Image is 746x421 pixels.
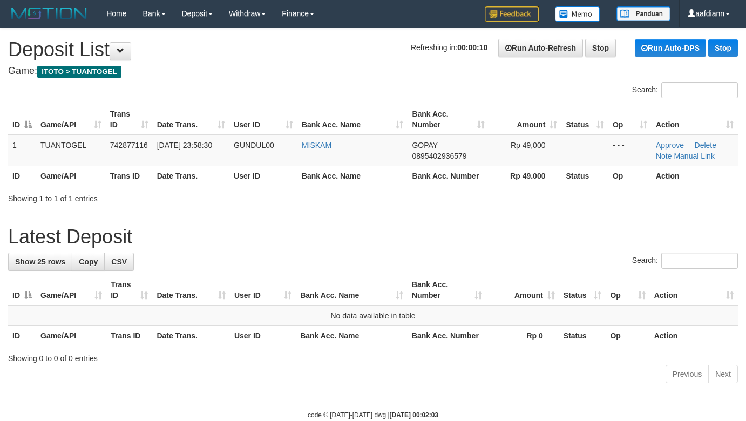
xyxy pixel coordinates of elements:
[486,275,559,305] th: Amount: activate to sort column ascending
[408,275,486,305] th: Bank Acc. Number: activate to sort column ascending
[408,104,489,135] th: Bank Acc. Number: activate to sort column ascending
[8,326,36,346] th: ID
[555,6,600,22] img: Button%20Memo.svg
[608,166,652,186] th: Op
[489,166,561,186] th: Rp 49.000
[8,275,36,305] th: ID: activate to sort column descending
[652,166,738,186] th: Action
[230,326,296,346] th: User ID
[674,152,715,160] a: Manual Link
[8,5,90,22] img: MOTION_logo.png
[608,104,652,135] th: Op: activate to sort column ascending
[8,305,738,326] td: No data available in table
[390,411,438,419] strong: [DATE] 00:02:03
[153,104,229,135] th: Date Trans.: activate to sort column ascending
[8,253,72,271] a: Show 25 rows
[408,326,486,346] th: Bank Acc. Number
[106,166,153,186] th: Trans ID
[489,104,561,135] th: Amount: activate to sort column ascending
[153,166,229,186] th: Date Trans.
[650,275,738,305] th: Action: activate to sort column ascending
[296,275,408,305] th: Bank Acc. Name: activate to sort column ascending
[632,253,738,269] label: Search:
[616,6,670,21] img: panduan.png
[111,257,127,266] span: CSV
[302,141,331,150] a: MISKAM
[157,141,212,150] span: [DATE] 23:58:30
[106,326,152,346] th: Trans ID
[412,152,466,160] span: Copy 0895402936579 to clipboard
[608,135,652,166] td: - - -
[559,326,606,346] th: Status
[106,104,153,135] th: Trans ID: activate to sort column ascending
[8,39,738,60] h1: Deposit List
[708,365,738,383] a: Next
[656,152,672,160] a: Note
[559,275,606,305] th: Status: activate to sort column ascending
[412,141,437,150] span: GOPAY
[308,411,438,419] small: code © [DATE]-[DATE] dwg |
[8,135,36,166] td: 1
[408,166,489,186] th: Bank Acc. Number
[229,166,297,186] th: User ID
[8,166,36,186] th: ID
[652,104,738,135] th: Action: activate to sort column ascending
[152,275,229,305] th: Date Trans.: activate to sort column ascending
[632,82,738,98] label: Search:
[511,141,546,150] span: Rp 49,000
[411,43,487,52] span: Refreshing in:
[561,166,608,186] th: Status
[229,104,297,135] th: User ID: activate to sort column ascending
[606,326,649,346] th: Op
[106,275,152,305] th: Trans ID: activate to sort column ascending
[486,326,559,346] th: Rp 0
[561,104,608,135] th: Status: activate to sort column ascending
[297,104,408,135] th: Bank Acc. Name: activate to sort column ascending
[708,39,738,57] a: Stop
[36,104,106,135] th: Game/API: activate to sort column ascending
[234,141,274,150] span: GUNDUL00
[72,253,105,271] a: Copy
[110,141,148,150] span: 742877116
[36,275,106,305] th: Game/API: activate to sort column ascending
[79,257,98,266] span: Copy
[296,326,408,346] th: Bank Acc. Name
[8,349,738,364] div: Showing 0 to 0 of 0 entries
[661,253,738,269] input: Search:
[8,104,36,135] th: ID: activate to sort column descending
[15,257,65,266] span: Show 25 rows
[656,141,684,150] a: Approve
[36,326,106,346] th: Game/API
[606,275,649,305] th: Op: activate to sort column ascending
[661,82,738,98] input: Search:
[36,135,106,166] td: TUANTOGEL
[585,39,616,57] a: Stop
[498,39,583,57] a: Run Auto-Refresh
[297,166,408,186] th: Bank Acc. Name
[695,141,716,150] a: Delete
[37,66,121,78] span: ITOTO > TUANTOGEL
[36,166,106,186] th: Game/API
[230,275,296,305] th: User ID: activate to sort column ascending
[8,189,303,204] div: Showing 1 to 1 of 1 entries
[650,326,738,346] th: Action
[485,6,539,22] img: Feedback.jpg
[152,326,229,346] th: Date Trans.
[104,253,134,271] a: CSV
[457,43,487,52] strong: 00:00:10
[8,66,738,77] h4: Game:
[8,226,738,248] h1: Latest Deposit
[635,39,706,57] a: Run Auto-DPS
[666,365,709,383] a: Previous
